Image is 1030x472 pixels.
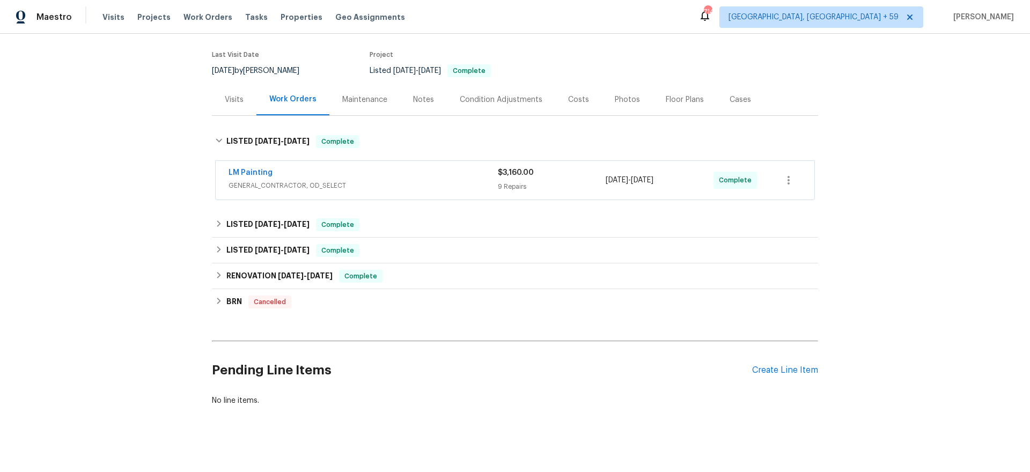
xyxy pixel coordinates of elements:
[284,246,310,254] span: [DATE]
[498,181,606,192] div: 9 Repairs
[340,271,381,282] span: Complete
[226,270,333,283] h6: RENOVATION
[342,94,387,105] div: Maintenance
[568,94,589,105] div: Costs
[317,219,358,230] span: Complete
[719,175,756,186] span: Complete
[307,272,333,279] span: [DATE]
[752,365,818,375] div: Create Line Item
[212,263,818,289] div: RENOVATION [DATE]-[DATE]Complete
[615,94,640,105] div: Photos
[137,12,171,23] span: Projects
[212,64,312,77] div: by [PERSON_NAME]
[183,12,232,23] span: Work Orders
[281,12,322,23] span: Properties
[212,67,234,75] span: [DATE]
[631,176,653,184] span: [DATE]
[730,94,751,105] div: Cases
[255,137,281,145] span: [DATE]
[284,220,310,228] span: [DATE]
[606,176,628,184] span: [DATE]
[418,67,441,75] span: [DATE]
[255,220,310,228] span: -
[102,12,124,23] span: Visits
[255,137,310,145] span: -
[212,212,818,238] div: LISTED [DATE]-[DATE]Complete
[229,169,273,176] a: LM Painting
[212,51,259,58] span: Last Visit Date
[666,94,704,105] div: Floor Plans
[606,175,653,186] span: -
[269,94,317,105] div: Work Orders
[226,296,242,308] h6: BRN
[245,13,268,21] span: Tasks
[225,94,244,105] div: Visits
[317,245,358,256] span: Complete
[370,51,393,58] span: Project
[460,94,542,105] div: Condition Adjustments
[278,272,333,279] span: -
[226,244,310,257] h6: LISTED
[413,94,434,105] div: Notes
[448,68,490,74] span: Complete
[704,6,711,17] div: 714
[255,220,281,228] span: [DATE]
[949,12,1014,23] span: [PERSON_NAME]
[212,345,752,395] h2: Pending Line Items
[278,272,304,279] span: [DATE]
[212,395,818,406] div: No line items.
[393,67,441,75] span: -
[212,238,818,263] div: LISTED [DATE]-[DATE]Complete
[255,246,281,254] span: [DATE]
[284,137,310,145] span: [DATE]
[317,136,358,147] span: Complete
[335,12,405,23] span: Geo Assignments
[393,67,416,75] span: [DATE]
[229,180,498,191] span: GENERAL_CONTRACTOR, OD_SELECT
[212,289,818,315] div: BRN Cancelled
[255,246,310,254] span: -
[36,12,72,23] span: Maestro
[226,218,310,231] h6: LISTED
[498,169,534,176] span: $3,160.00
[729,12,899,23] span: [GEOGRAPHIC_DATA], [GEOGRAPHIC_DATA] + 59
[212,124,818,159] div: LISTED [DATE]-[DATE]Complete
[249,297,290,307] span: Cancelled
[370,67,491,75] span: Listed
[226,135,310,148] h6: LISTED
